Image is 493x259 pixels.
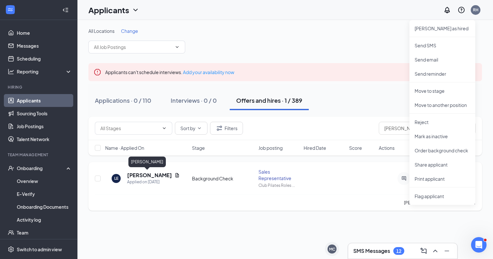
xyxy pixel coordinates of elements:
a: Messages [17,39,72,52]
a: Overview [17,175,72,187]
svg: Settings [8,246,14,253]
a: Add your availability now [183,69,234,75]
svg: ActiveChat [400,176,408,181]
div: LE [114,176,118,181]
button: Minimize [442,246,452,256]
svg: ChevronDown [197,126,202,131]
div: Club Pilates Roles ... [258,183,300,188]
span: Applicants can't schedule interviews. [105,69,234,75]
a: Team [17,226,72,239]
h3: SMS Messages [353,247,390,254]
div: Applied on [DATE] [127,179,180,185]
iframe: Intercom live chat [471,237,487,253]
a: Activity log [17,213,72,226]
span: All Locations [88,28,115,34]
div: Background Check [192,175,254,182]
p: [PERSON_NAME] needs [404,200,476,206]
span: Actions [379,145,395,151]
svg: Filter [216,124,223,132]
div: [PERSON_NAME] [128,157,166,167]
div: Reporting [17,68,72,75]
button: Sort byChevronDown [175,122,207,135]
button: ComposeMessage [418,246,429,256]
svg: ChevronUp [431,247,439,255]
div: 12 [396,248,401,254]
p: Print applicant [415,176,470,182]
a: Talent Network [17,133,72,146]
a: Applicants [17,94,72,107]
div: Onboarding [17,165,66,171]
svg: ChevronDown [132,6,139,14]
div: Switch to admin view [17,246,62,253]
input: All Stages [100,125,159,132]
svg: Analysis [8,68,14,75]
a: Scheduling [17,52,72,65]
a: Sourcing Tools [17,107,72,120]
a: Home [17,26,72,39]
span: Sort by [180,126,196,130]
span: Job posting [258,145,283,151]
div: Offers and hires · 1 / 389 [236,96,302,104]
svg: Error [94,68,101,76]
button: ChevronUp [430,246,440,256]
svg: Notifications [443,6,451,14]
span: Hired Date [304,145,326,151]
svg: ComposeMessage [420,247,428,255]
span: Stage [192,145,205,151]
a: Job Postings [17,120,72,133]
div: Hiring [8,84,71,90]
svg: QuestionInfo [458,6,465,14]
a: Onboarding Documents [17,200,72,213]
div: MC [329,246,335,252]
div: Interviews · 0 / 0 [171,96,217,104]
button: Filter Filters [210,122,243,135]
svg: Minimize [443,247,451,255]
span: Change [121,28,138,34]
svg: ChevronDown [162,126,167,131]
svg: Document [175,173,180,178]
svg: UserCheck [8,165,14,171]
span: Name · Applied On [105,145,144,151]
h5: [PERSON_NAME] [127,172,172,179]
div: Team Management [8,152,71,158]
input: All Job Postings [94,43,172,51]
div: Applications · 0 / 110 [95,96,151,104]
a: E-Verify [17,187,72,200]
input: Search in offers and hires [379,122,476,135]
div: RH [473,7,478,13]
h1: Applicants [88,5,129,15]
span: Score [349,145,362,151]
svg: ChevronDown [175,44,180,50]
svg: Collapse [62,7,69,13]
svg: WorkstreamLogo [7,6,14,13]
div: Sales Representative [258,168,300,181]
